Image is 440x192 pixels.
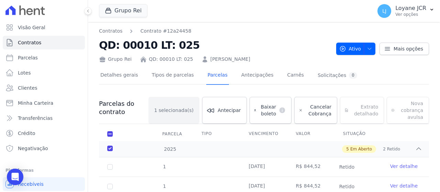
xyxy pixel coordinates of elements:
[154,107,157,114] span: 1
[286,67,305,85] a: Carnês
[3,66,85,80] a: Lotes
[318,72,357,79] div: Solicitações
[390,182,418,189] a: Ver detalhe
[99,27,331,35] nav: Breadcrumb
[107,164,113,170] input: Só é possível selecionar pagamentos em aberto
[3,51,85,65] a: Parcelas
[240,67,275,85] a: Antecipações
[99,27,122,35] a: Contratos
[5,166,82,174] div: Plataformas
[3,81,85,95] a: Clientes
[210,56,250,63] a: [PERSON_NAME]
[3,142,85,155] a: Negativação
[349,72,357,79] div: 0
[202,97,246,124] a: Antecipar
[18,69,31,76] span: Lotes
[18,181,44,188] span: Recebíveis
[18,39,41,46] span: Contratos
[335,127,382,141] th: Situação
[140,27,191,35] a: Contrato #12a24458
[99,27,191,35] nav: Breadcrumb
[346,146,349,152] span: 5
[387,146,400,152] span: Retido
[335,182,359,191] span: Retido
[390,163,418,170] a: Ver detalhe
[316,67,359,85] a: Solicitações0
[107,184,113,189] input: Só é possível selecionar pagamentos em aberto
[18,54,38,61] span: Parcelas
[7,169,23,185] div: Open Intercom Messenger
[394,45,423,52] span: Mais opções
[294,97,337,124] a: Cancelar Cobrança
[159,107,194,114] span: selecionada(s)
[288,157,335,177] td: R$ 844,52
[3,126,85,140] a: Crédito
[383,146,386,152] span: 2
[99,56,132,63] div: Grupo Rei
[151,67,195,85] a: Tipos de parcelas
[18,100,53,106] span: Minha Carteira
[306,103,331,117] span: Cancelar Cobrança
[3,96,85,110] a: Minha Carteira
[395,5,426,12] p: Loyane JCR
[218,107,241,114] span: Antecipar
[154,127,190,141] div: Parcela
[18,130,35,137] span: Crédito
[288,127,335,141] th: Valor
[99,4,147,17] button: Grupo Rei
[339,43,361,55] span: Ativo
[3,111,85,125] a: Transferências
[3,36,85,49] a: Contratos
[18,84,37,91] span: Clientes
[379,43,429,55] a: Mais opções
[240,157,287,177] td: [DATE]
[350,146,372,152] span: Em Aberto
[18,24,45,31] span: Visão Geral
[372,1,440,21] button: LJ Loyane JCR Ver opções
[3,21,85,34] a: Visão Geral
[18,145,48,152] span: Negativação
[206,67,229,85] a: Parcelas
[240,127,287,141] th: Vencimento
[335,163,359,171] span: Retido
[162,164,166,169] span: 1
[149,56,193,63] a: QD: 00010 LT: 025
[193,127,240,141] th: Tipo
[336,43,376,55] button: Ativo
[99,100,148,116] h3: Parcelas do contrato
[99,37,331,53] h2: QD: 00010 LT: 025
[162,183,166,189] span: 1
[382,9,386,13] span: LJ
[18,115,53,122] span: Transferências
[395,12,426,17] p: Ver opções
[3,177,85,191] a: Recebíveis
[99,67,140,85] a: Detalhes gerais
